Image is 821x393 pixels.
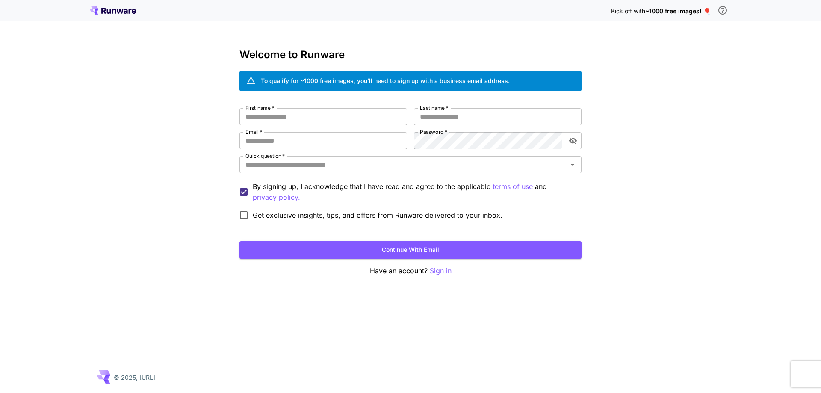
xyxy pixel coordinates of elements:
[245,152,285,160] label: Quick question
[239,241,582,259] button: Continue with email
[239,266,582,276] p: Have an account?
[493,181,533,192] p: terms of use
[253,210,502,220] span: Get exclusive insights, tips, and offers from Runware delivered to your inbox.
[714,2,731,19] button: In order to qualify for free credit, you need to sign up with a business email address and click ...
[430,266,452,276] button: Sign in
[565,133,581,148] button: toggle password visibility
[239,49,582,61] h3: Welcome to Runware
[253,192,300,203] button: By signing up, I acknowledge that I have read and agree to the applicable terms of use and
[567,159,579,171] button: Open
[261,76,510,85] div: To qualify for ~1000 free images, you’ll need to sign up with a business email address.
[253,192,300,203] p: privacy policy.
[611,7,645,15] span: Kick off with
[114,373,155,382] p: © 2025, [URL]
[245,104,274,112] label: First name
[493,181,533,192] button: By signing up, I acknowledge that I have read and agree to the applicable and privacy policy.
[420,128,447,136] label: Password
[420,104,448,112] label: Last name
[245,128,262,136] label: Email
[645,7,711,15] span: ~1000 free images! 🎈
[253,181,575,203] p: By signing up, I acknowledge that I have read and agree to the applicable and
